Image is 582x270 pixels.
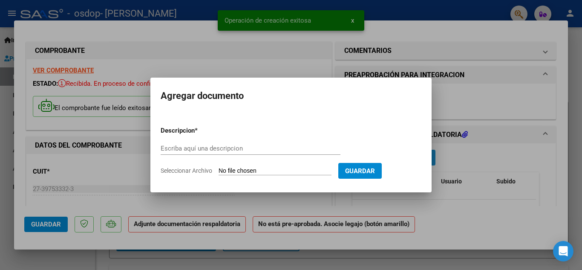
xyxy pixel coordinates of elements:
div: Open Intercom Messenger [553,241,573,261]
p: Descripcion [161,126,239,136]
button: Guardar [338,163,382,179]
span: Guardar [345,167,375,175]
span: Seleccionar Archivo [161,167,212,174]
h2: Agregar documento [161,88,421,104]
